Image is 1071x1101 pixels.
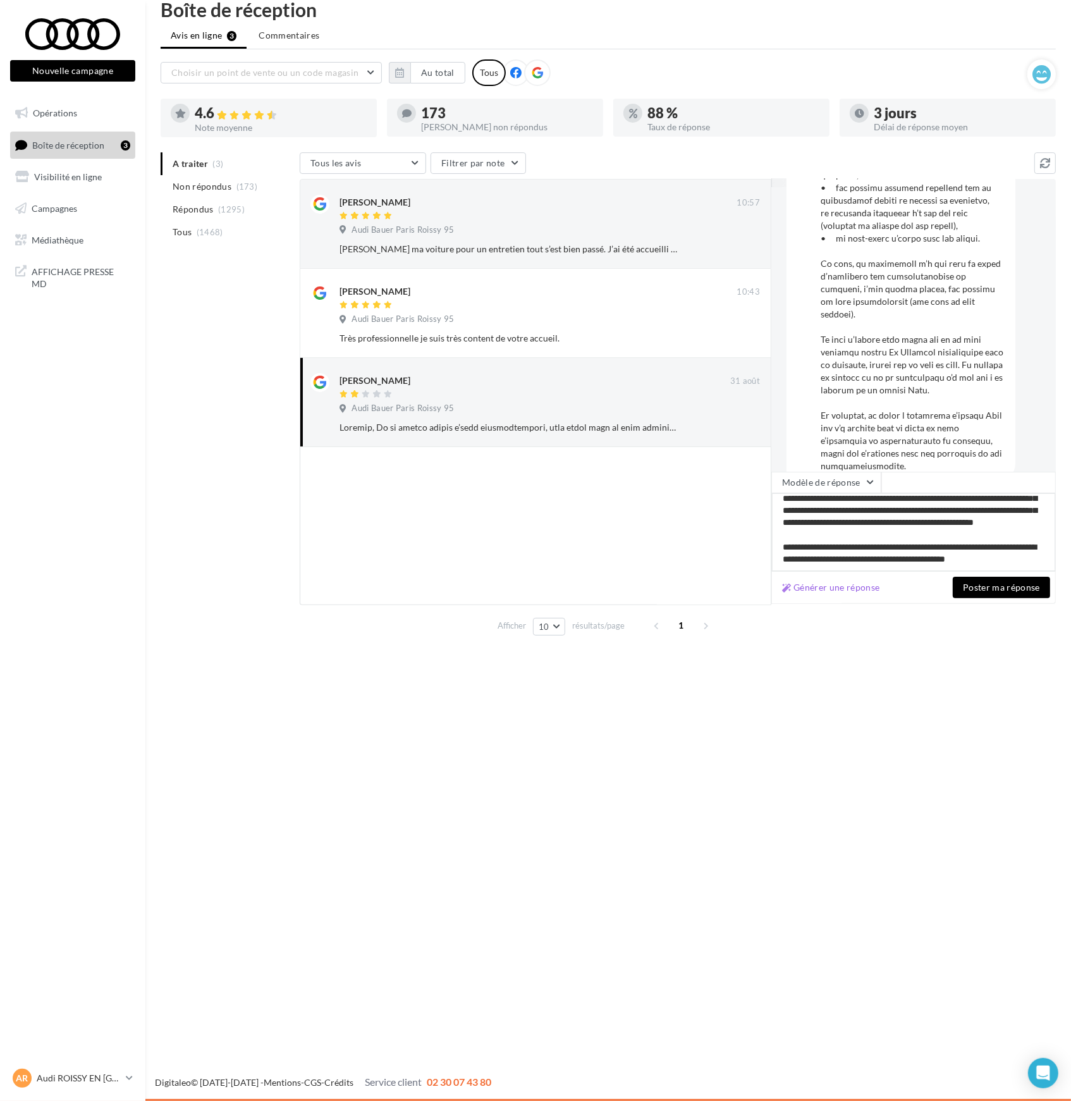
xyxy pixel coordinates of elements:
[8,132,138,159] a: Boîte de réception3
[195,106,367,121] div: 4.6
[310,157,362,168] span: Tous les avis
[195,123,367,132] div: Note moyenne
[161,62,382,83] button: Choisir un point de vente ou un code magasin
[352,403,454,414] span: Audi Bauer Paris Roissy 95
[427,1076,491,1088] span: 02 30 07 43 80
[647,123,819,132] div: Taux de réponse
[533,618,565,636] button: 10
[173,226,192,238] span: Tous
[671,615,692,636] span: 1
[16,1072,28,1085] span: AR
[173,180,231,193] span: Non répondus
[300,152,426,174] button: Tous les avis
[737,286,760,298] span: 10:43
[10,1066,135,1090] a: AR Audi ROISSY EN [GEOGRAPHIC_DATA]
[33,108,77,118] span: Opérations
[472,59,506,86] div: Tous
[647,106,819,120] div: 88 %
[365,1076,422,1088] span: Service client
[874,106,1046,120] div: 3 jours
[218,204,245,214] span: (1295)
[8,100,138,126] a: Opérations
[32,139,104,150] span: Boîte de réception
[264,1077,301,1088] a: Mentions
[259,29,319,42] span: Commentaires
[777,580,885,595] button: Générer une réponse
[421,123,593,132] div: [PERSON_NAME] non répondus
[410,62,465,83] button: Au total
[572,620,625,632] span: résultats/page
[340,332,678,345] div: Très professionnelle je suis très content de votre accueil.
[236,181,258,192] span: (173)
[340,285,410,298] div: [PERSON_NAME]
[340,421,678,434] div: Loremip, Do si ametco adipis e’sedd eiusmodtempori, utla etdol magn al enim adminimv quis nostrud...
[32,234,83,245] span: Médiathèque
[431,152,526,174] button: Filtrer par note
[8,195,138,222] a: Campagnes
[874,123,1046,132] div: Délai de réponse moyen
[340,374,410,387] div: [PERSON_NAME]
[37,1072,121,1085] p: Audi ROISSY EN [GEOGRAPHIC_DATA]
[304,1077,321,1088] a: CGS
[340,196,410,209] div: [PERSON_NAME]
[197,227,223,237] span: (1468)
[8,227,138,254] a: Médiathèque
[171,67,358,78] span: Choisir un point de vente ou un code magasin
[340,243,678,255] div: [PERSON_NAME] ma voiture pour un entretien tout s’est bien passé. J’ai été accueilli par [PERSON_...
[173,203,214,216] span: Répondus
[155,1077,491,1088] span: © [DATE]-[DATE] - - -
[352,225,454,236] span: Audi Bauer Paris Roissy 95
[737,197,760,209] span: 10:57
[155,1077,191,1088] a: Digitaleo
[421,106,593,120] div: 173
[771,472,881,493] button: Modèle de réponse
[953,577,1050,598] button: Poster ma réponse
[121,140,130,151] div: 3
[352,314,454,325] span: Audi Bauer Paris Roissy 95
[498,620,526,632] span: Afficher
[10,60,135,82] button: Nouvelle campagne
[389,62,465,83] button: Au total
[32,263,130,290] span: AFFICHAGE PRESSE MD
[32,203,77,214] span: Campagnes
[324,1077,353,1088] a: Crédits
[730,376,760,387] span: 31 août
[539,622,549,632] span: 10
[34,171,102,182] span: Visibilité en ligne
[1028,1058,1058,1088] div: Open Intercom Messenger
[8,258,138,295] a: AFFICHAGE PRESSE MD
[8,164,138,190] a: Visibilité en ligne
